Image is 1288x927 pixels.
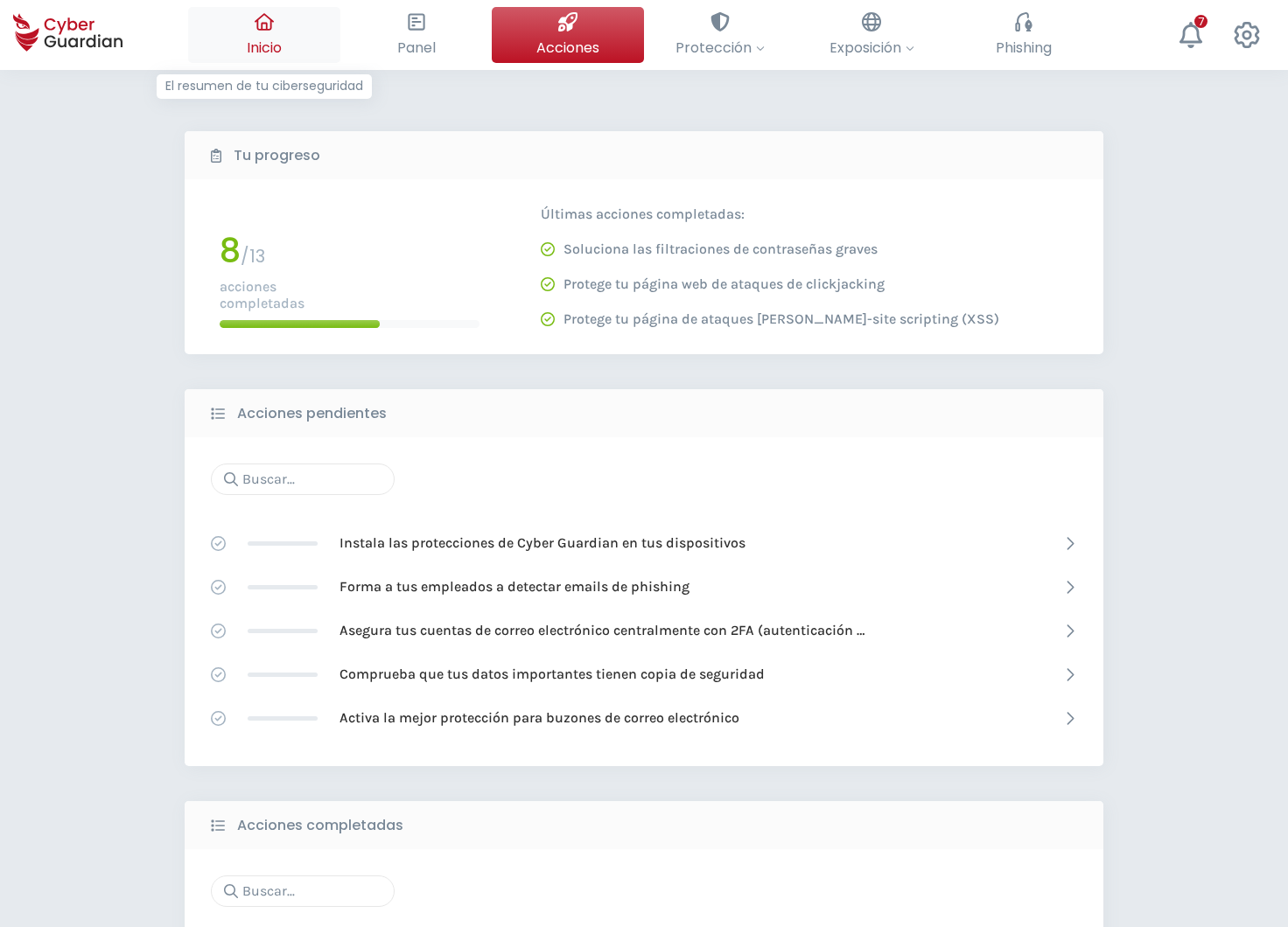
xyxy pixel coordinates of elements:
button: Exposición [796,7,948,63]
p: Instala las protecciones de Cyber Guardian en tus dispositivos [339,533,745,553]
span: Inicio [247,37,282,59]
p: Soluciona las filtraciones de contraseñas graves [563,240,878,258]
b: Acciones pendientes [237,403,387,424]
p: Últimas acciones completadas: [541,206,999,223]
p: El resumen de tu ciberseguridad [157,74,372,99]
div: 7 [1194,15,1207,28]
input: Buscar... [211,463,395,495]
input: Buscar... [211,875,395,907]
b: Acciones completadas [237,815,403,836]
p: Protege tu página de ataques [PERSON_NAME]-site scripting (XSS) [563,310,999,328]
span: Exposición [829,37,914,59]
button: InicioEl resumen de tu ciberseguridad [188,7,340,63]
span: Protección [675,37,765,59]
span: Panel [397,37,436,59]
span: Phishing [996,37,1052,59]
p: Activa la mejor protección para buzones de correo electrónico [339,708,739,728]
p: Asegura tus cuentas de correo electrónico centralmente con 2FA (autenticación [PERSON_NAME] factor) [339,621,864,640]
button: Phishing [948,7,1100,63]
b: Tu progreso [234,145,320,166]
span: Acciones [536,37,599,59]
button: Protección [644,7,796,63]
p: acciones [220,278,479,295]
p: Forma a tus empleados a detectar emails de phishing [339,577,689,596]
button: Panel [340,7,493,63]
h1: 8 [220,234,241,268]
p: completadas [220,295,479,311]
p: Protege tu página web de ataques de clickjacking [563,275,885,293]
button: Acciones [492,7,644,63]
span: / 13 [241,244,265,268]
p: Comprueba que tus datos importantes tienen copia de seguridad [339,665,765,684]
